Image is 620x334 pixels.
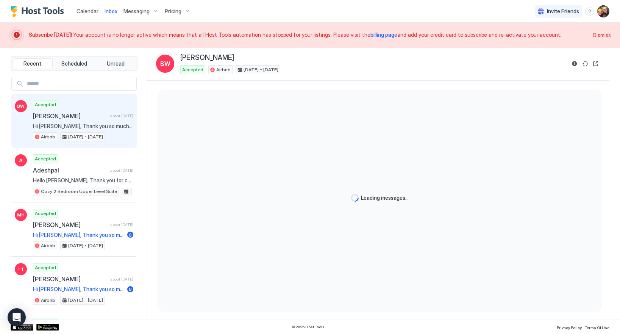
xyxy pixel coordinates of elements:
[68,133,103,140] span: [DATE] - [DATE]
[33,123,133,130] span: Hi [PERSON_NAME], Thank you so much for choosing to stay at my place while in [GEOGRAPHIC_DATA]. ...
[33,177,133,184] span: Hello [PERSON_NAME], Thank you for choosing to book our house. I’m really looking forward to host...
[557,325,582,330] span: Privacy Policy
[591,59,600,68] button: Open reservation
[33,166,107,174] span: Adeshpal
[585,7,594,16] div: menu
[216,66,231,73] span: Airbnb
[12,58,53,69] button: Recent
[105,8,117,14] span: Inbox
[129,232,132,238] span: 8
[33,221,107,229] span: [PERSON_NAME]
[129,286,132,292] span: 8
[33,275,107,283] span: [PERSON_NAME]
[110,168,133,173] span: about [DATE]
[35,155,56,162] span: Accepted
[593,31,611,39] div: Dismiss
[110,277,133,282] span: about [DATE]
[77,7,98,15] a: Calendar
[547,8,579,15] span: Invite Friends
[107,60,125,67] span: Unread
[244,66,278,73] span: [DATE] - [DATE]
[41,242,55,249] span: Airbnb
[570,59,579,68] button: Reservation information
[68,297,103,304] span: [DATE] - [DATE]
[165,8,181,15] span: Pricing
[95,58,136,69] button: Unread
[351,194,359,202] div: loading
[370,31,397,38] a: billing page
[35,264,56,271] span: Accepted
[24,77,136,90] input: Input Field
[105,7,117,15] a: Inbox
[29,31,73,38] span: Subscribe [DATE]!
[41,188,117,195] span: Cozy 2 Bedroom Upper Level Suite
[17,266,24,273] span: TT
[11,324,33,331] a: App Store
[557,323,582,331] a: Privacy Policy
[11,56,137,71] div: tab-group
[17,212,25,218] span: MH
[361,194,409,201] span: Loading messages...
[292,325,325,329] span: © 2025 Host Tools
[160,59,170,68] span: BW
[585,325,609,330] span: Terms Of Use
[33,286,124,293] span: Hi [PERSON_NAME], Thank you so much for choosing to stay at my place while in [GEOGRAPHIC_DATA]. ...
[180,53,234,62] span: [PERSON_NAME]
[33,232,124,238] span: Hi [PERSON_NAME], Thank you so much for choosing to stay at my place while in [GEOGRAPHIC_DATA]. ...
[19,157,22,164] span: A
[61,60,87,67] span: Scheduled
[33,112,107,120] span: [PERSON_NAME]
[17,103,25,110] span: BW
[29,31,588,38] span: Your account is no longer active which means that all Host Tools automation has stopped for your ...
[110,222,133,227] span: about [DATE]
[77,8,98,14] span: Calendar
[36,324,59,331] a: Google Play Store
[585,323,609,331] a: Terms Of Use
[23,60,41,67] span: Recent
[54,58,94,69] button: Scheduled
[8,308,26,326] div: Open Intercom Messenger
[35,101,56,108] span: Accepted
[41,297,55,304] span: Airbnb
[35,210,56,217] span: Accepted
[597,5,609,17] div: User profile
[68,242,103,249] span: [DATE] - [DATE]
[41,133,55,140] span: Airbnb
[35,319,56,326] span: Accepted
[11,6,67,17] a: Host Tools Logo
[581,59,590,68] button: Sync reservation
[123,8,150,15] span: Messaging
[110,113,133,118] span: about [DATE]
[182,66,203,73] span: Accepted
